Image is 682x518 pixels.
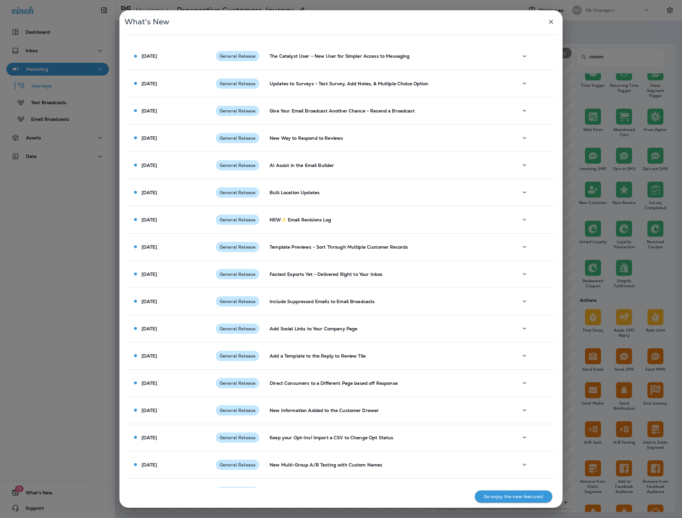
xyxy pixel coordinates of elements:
[216,272,259,277] span: General Release
[216,462,259,467] span: General Release
[475,490,553,503] button: Go enjoy the new features!
[270,381,508,386] p: Direct Consumers to a Different Page based off Response
[216,299,259,304] span: General Release
[142,326,157,331] p: [DATE]
[142,81,157,86] p: [DATE]
[270,435,508,440] p: Keep your Opt-Ins! Import a CSV to Change Opt Status
[270,136,508,141] p: New Way to Respond to Reviews
[270,408,508,413] p: New Information Added to the Customer Drawer
[216,53,259,59] span: General Release
[142,190,157,195] p: [DATE]
[216,190,259,195] span: General Release
[142,108,157,113] p: [DATE]
[484,494,544,499] p: Go enjoy the new features!
[270,353,508,358] p: Add a Template to the Reply to Review Tile
[216,353,259,358] span: General Release
[216,136,259,141] span: General Release
[216,108,259,113] span: General Release
[216,326,259,331] span: General Release
[270,108,508,113] p: Give Your Email Broadcast Another Chance - Resend a Broadcast
[142,462,157,467] p: [DATE]
[142,435,157,440] p: [DATE]
[216,163,259,168] span: General Release
[216,408,259,413] span: General Release
[216,435,259,440] span: General Release
[142,217,157,222] p: [DATE]
[216,381,259,386] span: General Release
[270,217,508,222] p: NEW✨ Email Revisions Log
[270,462,508,467] p: New Multi-Group A/B Testing with Custom Names
[142,136,157,141] p: [DATE]
[142,381,157,386] p: [DATE]
[270,53,508,59] p: The Catalyst User - New User for Simpler Access to Messaging
[270,299,508,304] p: Include Suppressed Emails to Email Broadcasts
[142,353,157,358] p: [DATE]
[270,272,508,277] p: Fastest Exports Yet - Delivered Right to Your Inbox
[270,326,508,331] p: Add Social Links to Your Company Page
[216,217,259,222] span: General Release
[270,163,508,168] p: AI Assist in the Email Builder
[142,408,157,413] p: [DATE]
[270,244,508,250] p: Template Previews - Sort Through Multiple Customer Records
[142,53,157,59] p: [DATE]
[142,163,157,168] p: [DATE]
[270,190,508,195] p: Bulk Location Updates
[216,244,259,250] span: General Release
[142,272,157,277] p: [DATE]
[216,81,259,86] span: General Release
[125,17,169,27] span: What's New
[270,81,508,86] p: Updates to Surveys - Test Survey, Add Notes, & Multiple Choice Option
[142,244,157,250] p: [DATE]
[142,299,157,304] p: [DATE]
